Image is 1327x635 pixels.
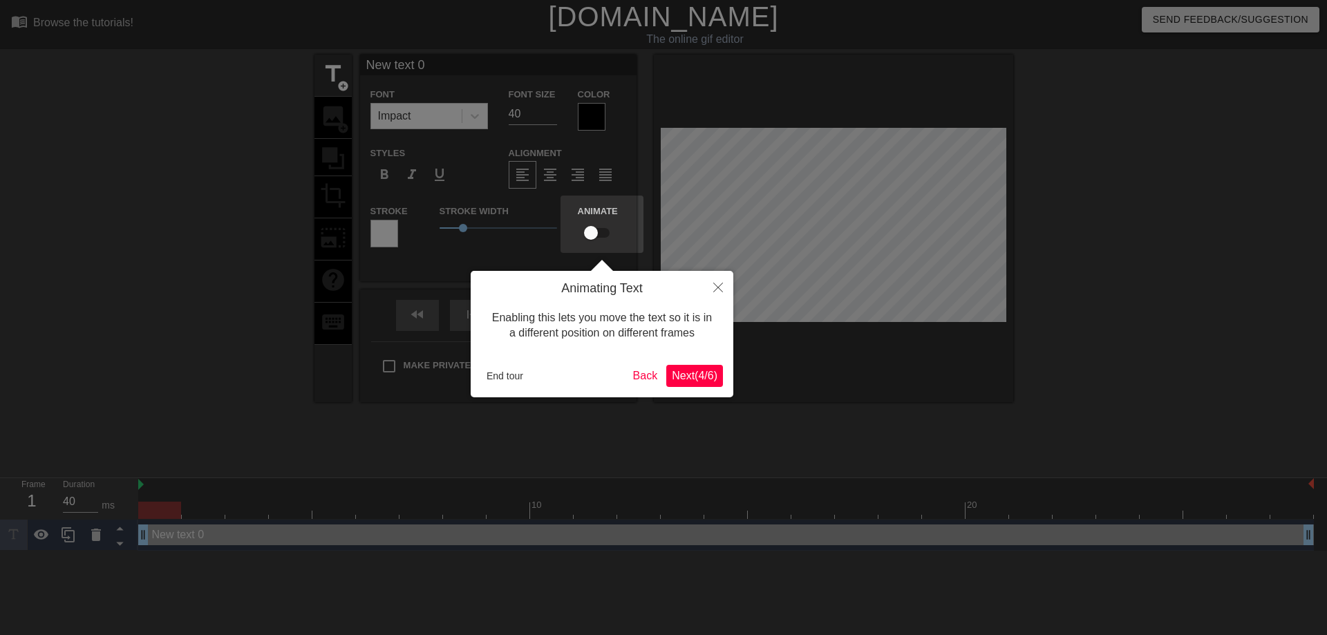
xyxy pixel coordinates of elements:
[666,365,723,387] button: Next
[703,271,733,303] button: Close
[481,296,723,355] div: Enabling this lets you move the text so it is in a different position on different frames
[672,370,717,381] span: Next ( 4 / 6 )
[481,281,723,296] h4: Animating Text
[628,365,663,387] button: Back
[481,366,529,386] button: End tour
